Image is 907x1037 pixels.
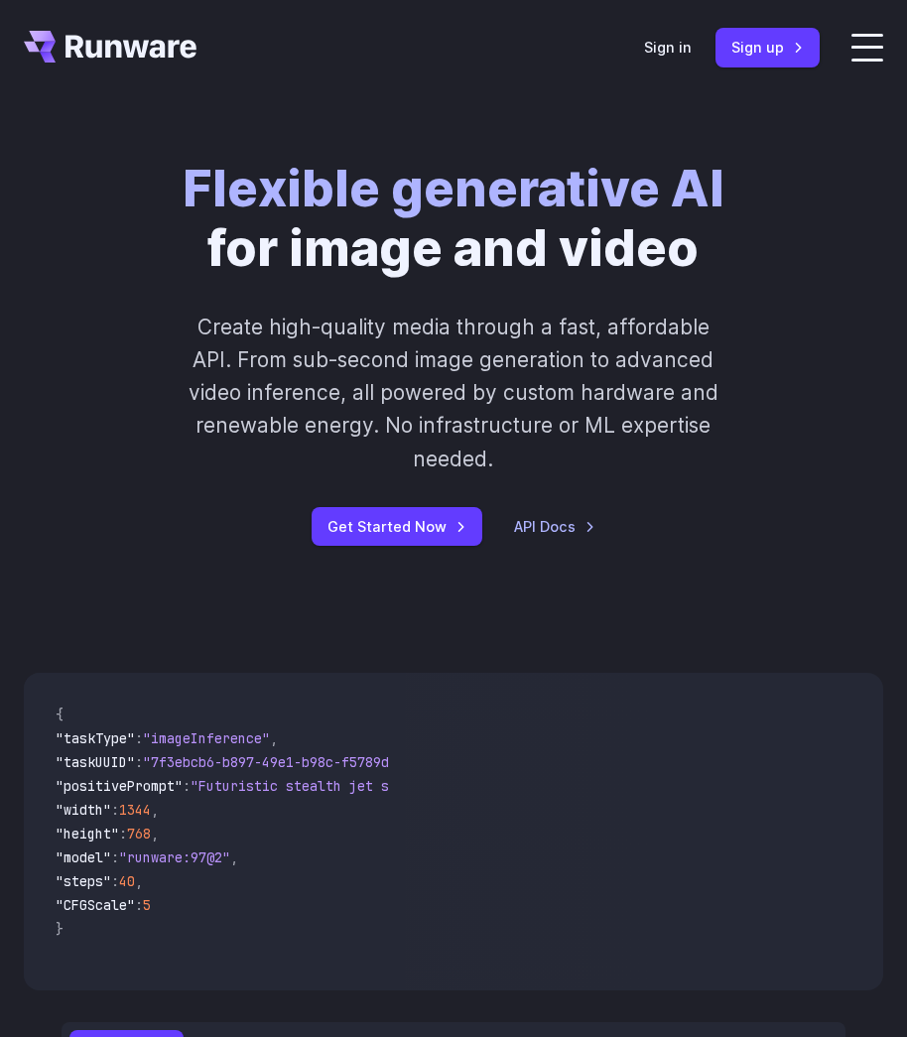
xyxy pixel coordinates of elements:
span: , [151,801,159,819]
span: : [119,825,127,843]
a: API Docs [514,515,595,538]
span: , [135,872,143,890]
a: Sign in [644,36,692,59]
span: "7f3ebcb6-b897-49e1-b98c-f5789d2d40d7" [143,753,445,771]
span: : [111,848,119,866]
span: "steps" [56,872,111,890]
span: : [183,777,191,795]
span: "CFGScale" [56,896,135,914]
span: : [111,872,119,890]
span: 5 [143,896,151,914]
span: "taskUUID" [56,753,135,771]
h1: for image and video [183,159,724,279]
span: 768 [127,825,151,843]
span: "positivePrompt" [56,777,183,795]
span: "imageInference" [143,729,270,747]
span: , [270,729,278,747]
span: 40 [119,872,135,890]
span: , [151,825,159,843]
span: : [111,801,119,819]
span: "taskType" [56,729,135,747]
a: Get Started Now [312,507,482,546]
a: Go to / [24,31,196,63]
span: 1344 [119,801,151,819]
span: "width" [56,801,111,819]
span: "height" [56,825,119,843]
span: : [135,753,143,771]
span: "runware:97@2" [119,848,230,866]
span: , [230,848,238,866]
span: { [56,706,64,723]
span: "model" [56,848,111,866]
span: } [56,920,64,938]
span: : [135,729,143,747]
span: : [135,896,143,914]
p: Create high-quality media through a fast, affordable API. From sub-second image generation to adv... [179,311,728,475]
strong: Flexible generative AI [183,158,724,218]
a: Sign up [715,28,820,66]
